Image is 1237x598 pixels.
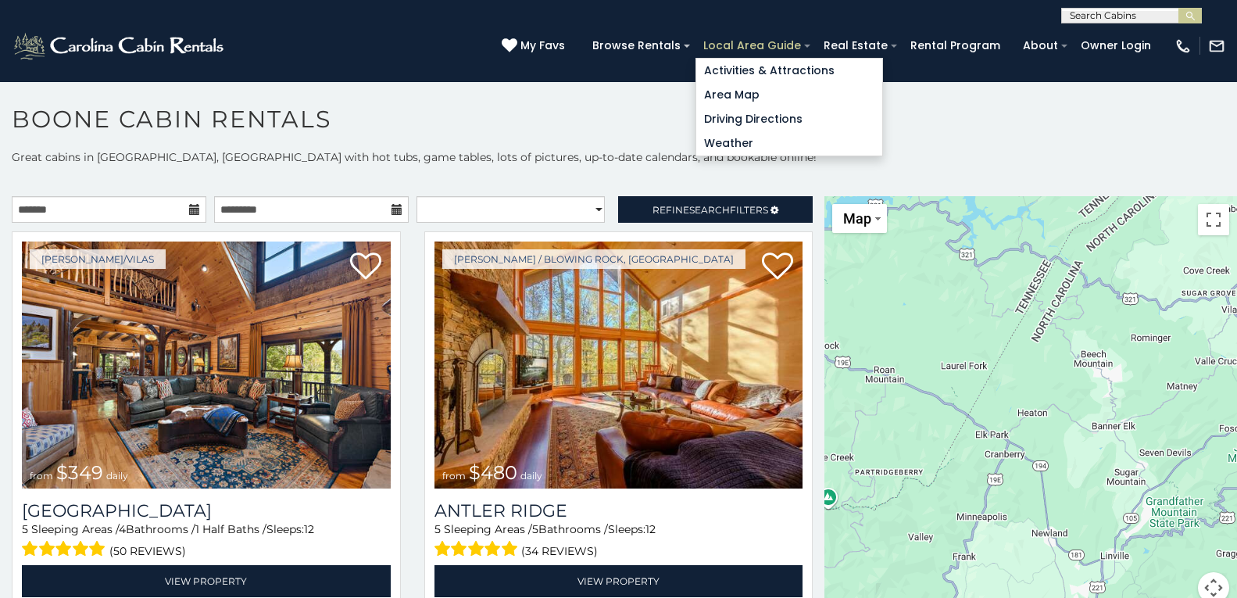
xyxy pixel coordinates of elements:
[56,461,103,484] span: $349
[1174,38,1192,55] img: phone-regular-white.png
[434,522,441,536] span: 5
[434,500,803,521] a: Antler Ridge
[442,470,466,482] span: from
[119,522,126,536] span: 4
[696,131,882,156] a: Weather
[502,38,569,55] a: My Favs
[442,249,745,269] a: [PERSON_NAME] / Blowing Rock, [GEOGRAPHIC_DATA]
[30,470,53,482] span: from
[696,83,882,107] a: Area Map
[434,242,803,489] a: Antler Ridge from $480 daily
[22,522,28,536] span: 5
[695,34,809,58] a: Local Area Guide
[30,249,166,269] a: [PERSON_NAME]/Vilas
[1198,204,1229,235] button: Toggle fullscreen view
[520,470,542,482] span: daily
[350,251,381,284] a: Add to favorites
[22,500,391,521] a: [GEOGRAPHIC_DATA]
[12,30,228,62] img: White-1-2.png
[1073,34,1159,58] a: Owner Login
[816,34,896,58] a: Real Estate
[22,500,391,521] h3: Diamond Creek Lodge
[645,522,656,536] span: 12
[1208,38,1225,55] img: mail-regular-white.png
[434,521,803,561] div: Sleeping Areas / Bathrooms / Sleeps:
[109,541,186,561] span: (50 reviews)
[469,461,517,484] span: $480
[520,38,565,54] span: My Favs
[585,34,688,58] a: Browse Rentals
[618,196,813,223] a: RefineSearchFilters
[22,242,391,489] img: Diamond Creek Lodge
[434,242,803,489] img: Antler Ridge
[696,59,882,83] a: Activities & Attractions
[903,34,1008,58] a: Rental Program
[696,107,882,131] a: Driving Directions
[304,522,314,536] span: 12
[843,210,871,227] span: Map
[434,565,803,597] a: View Property
[652,204,768,216] span: Refine Filters
[689,204,730,216] span: Search
[832,204,887,233] button: Change map style
[1015,34,1066,58] a: About
[521,541,598,561] span: (34 reviews)
[106,470,128,482] span: daily
[195,522,266,536] span: 1 Half Baths /
[22,565,391,597] a: View Property
[22,521,391,561] div: Sleeping Areas / Bathrooms / Sleeps:
[22,242,391,489] a: Diamond Creek Lodge from $349 daily
[532,522,538,536] span: 5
